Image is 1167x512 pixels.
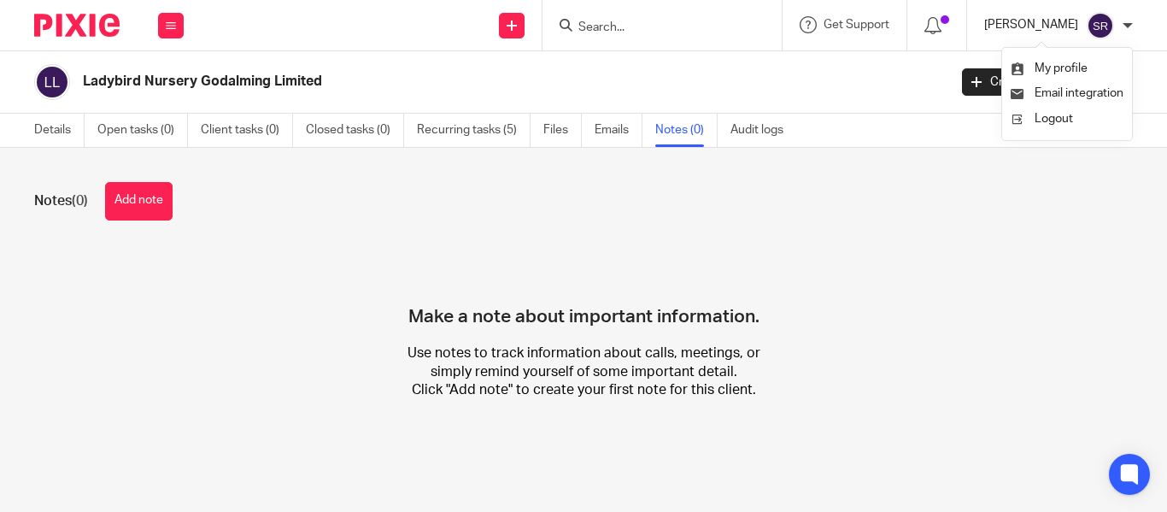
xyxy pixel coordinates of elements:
[1035,113,1073,125] span: Logout
[34,114,85,147] a: Details
[730,114,796,147] a: Audit logs
[408,246,759,328] h4: Make a note about important information.
[824,19,889,31] span: Get Support
[1011,107,1123,132] a: Logout
[401,344,767,399] p: Use notes to track information about calls, meetings, or simply remind yourself of some important...
[34,192,88,210] h1: Notes
[1035,62,1088,74] span: My profile
[201,114,293,147] a: Client tasks (0)
[97,114,188,147] a: Open tasks (0)
[1011,87,1123,99] a: Email integration
[1011,62,1088,74] a: My profile
[83,73,765,91] h2: Ladybird Nursery Godalming Limited
[543,114,582,147] a: Files
[417,114,531,147] a: Recurring tasks (5)
[984,16,1078,33] p: [PERSON_NAME]
[105,182,173,221] button: Add note
[1087,12,1114,39] img: svg%3E
[577,21,730,36] input: Search
[595,114,642,147] a: Emails
[1035,87,1123,99] span: Email integration
[34,64,70,100] img: svg%3E
[72,194,88,208] span: (0)
[655,114,718,147] a: Notes (0)
[34,14,120,37] img: Pixie
[962,68,1061,96] a: Create task
[306,114,404,147] a: Closed tasks (0)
